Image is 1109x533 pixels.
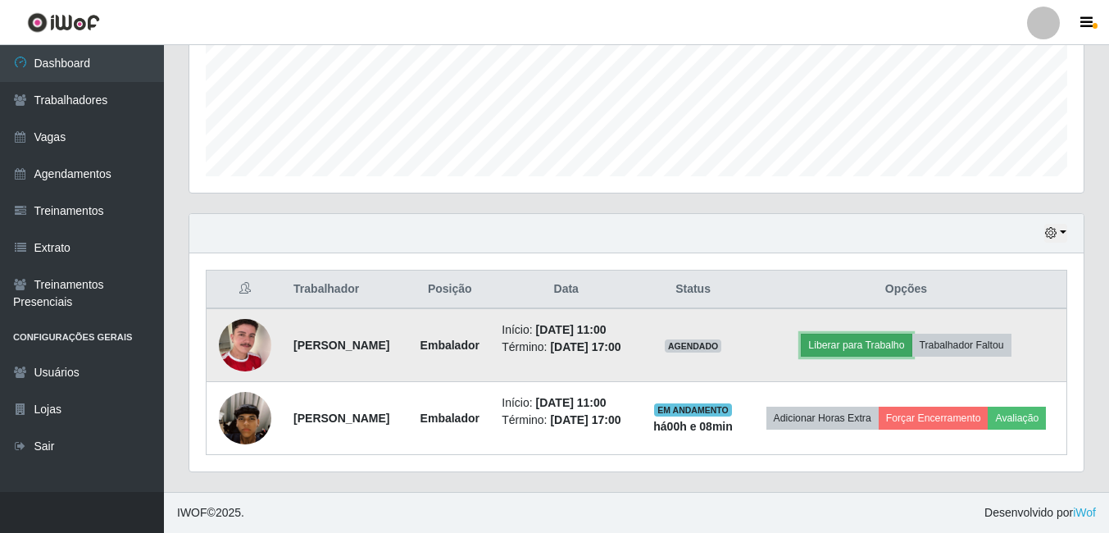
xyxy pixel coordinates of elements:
[654,403,732,417] span: EM ANDAMENTO
[1073,506,1096,519] a: iWof
[502,321,630,339] li: Início:
[420,339,480,352] strong: Embalador
[293,412,389,425] strong: [PERSON_NAME]
[879,407,989,430] button: Forçar Encerramento
[536,396,607,409] time: [DATE] 11:00
[219,298,271,392] img: 1754590327349.jpeg
[912,334,1011,357] button: Trabalhador Faltou
[177,506,207,519] span: IWOF
[536,323,607,336] time: [DATE] 11:00
[550,340,620,353] time: [DATE] 17:00
[219,371,271,465] img: 1741891769179.jpeg
[665,339,722,353] span: AGENDADO
[407,271,492,309] th: Posição
[284,271,407,309] th: Trabalhador
[502,394,630,412] li: Início:
[984,504,1096,522] span: Desenvolvido por
[746,271,1067,309] th: Opções
[492,271,640,309] th: Data
[653,420,733,433] strong: há 00 h e 08 min
[27,12,100,33] img: CoreUI Logo
[293,339,389,352] strong: [PERSON_NAME]
[801,334,911,357] button: Liberar para Trabalho
[177,504,244,522] span: © 2025 .
[502,339,630,356] li: Término:
[988,407,1046,430] button: Avaliação
[550,413,620,426] time: [DATE] 17:00
[640,271,746,309] th: Status
[420,412,480,425] strong: Embalador
[766,407,879,430] button: Adicionar Horas Extra
[502,412,630,429] li: Término:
